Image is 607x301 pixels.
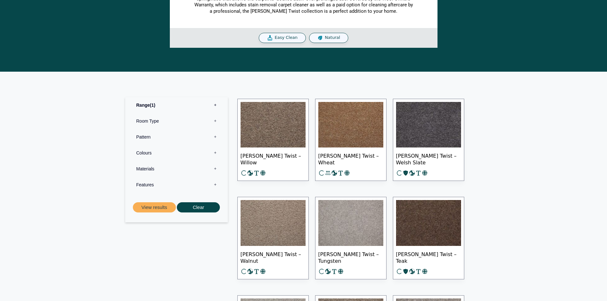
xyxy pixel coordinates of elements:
a: [PERSON_NAME] Twist – Tungsten [315,197,387,279]
img: Tomkinson Twist - Walnut [241,200,306,246]
button: Clear [177,202,220,213]
span: [PERSON_NAME] Twist – Teak [396,246,461,268]
a: [PERSON_NAME] Twist – Willow [237,99,309,181]
label: Room Type [130,113,223,129]
label: Materials [130,161,223,177]
a: [PERSON_NAME] Twist – Walnut [237,197,309,279]
a: [PERSON_NAME] Twist – Wheat [315,99,387,181]
label: Features [130,177,223,193]
span: 1 [150,103,155,108]
span: Easy Clean [275,35,298,40]
img: Tomkinson Twist - Wheat [318,102,383,148]
img: Tomkinson Twist Welsh Slate [396,102,461,148]
img: Tomkinson Twist Tungsten [318,200,383,246]
label: Pattern [130,129,223,145]
span: [PERSON_NAME] Twist – Welsh Slate [396,147,461,170]
span: Natural [325,35,340,40]
span: [PERSON_NAME] Twist – Tungsten [318,246,383,268]
a: [PERSON_NAME] Twist – Welsh Slate [393,99,464,181]
span: [PERSON_NAME] Twist – Wheat [318,147,383,170]
span: [PERSON_NAME] Twist – Willow [241,147,306,170]
img: Tomkinson Twist - Teak [396,200,461,246]
label: Range [130,97,223,113]
a: [PERSON_NAME] Twist – Teak [393,197,464,279]
label: Colours [130,145,223,161]
img: Tomkinson Twist Willow [241,102,306,148]
span: [PERSON_NAME] Twist – Walnut [241,246,306,268]
button: View results [133,202,176,213]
